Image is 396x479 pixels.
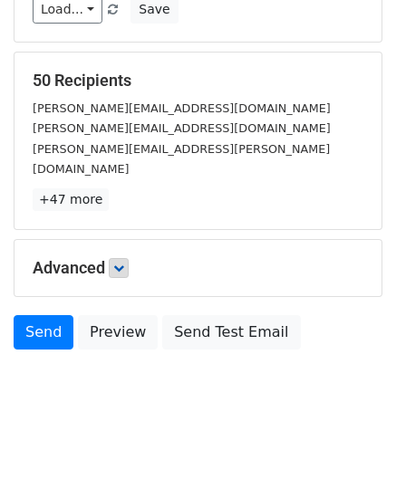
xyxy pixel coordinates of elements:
[33,121,331,135] small: [PERSON_NAME][EMAIL_ADDRESS][DOMAIN_NAME]
[33,258,363,278] h5: Advanced
[78,315,158,350] a: Preview
[33,188,109,211] a: +47 more
[162,315,300,350] a: Send Test Email
[33,101,331,115] small: [PERSON_NAME][EMAIL_ADDRESS][DOMAIN_NAME]
[33,142,330,177] small: [PERSON_NAME][EMAIL_ADDRESS][PERSON_NAME][DOMAIN_NAME]
[33,71,363,91] h5: 50 Recipients
[14,315,73,350] a: Send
